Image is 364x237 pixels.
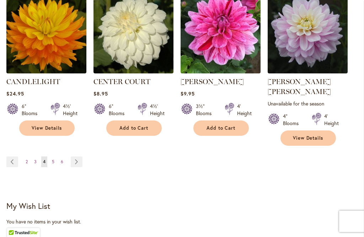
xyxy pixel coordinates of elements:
span: $8.95 [93,90,108,97]
span: View Details [293,135,323,141]
a: 5 [50,156,56,167]
button: Add to Cart [193,120,249,136]
span: 5 [52,159,54,164]
div: 4½' Height [63,103,77,117]
strong: My Wish List [6,201,50,211]
div: 4½' Height [150,103,165,117]
a: 6 [59,156,65,167]
a: [PERSON_NAME] [181,77,244,86]
span: 4 [43,159,45,164]
div: You have no items in your wish list. [6,218,358,225]
div: 6" Blooms [22,103,42,117]
button: Add to Cart [106,120,162,136]
a: CENTER COURT [93,77,150,86]
span: 6 [61,159,63,164]
div: 6" Blooms [109,103,129,117]
a: CANDLELIGHT [6,77,60,86]
div: 4" Blooms [283,113,303,127]
span: View Details [32,125,62,131]
iframe: Launch Accessibility Center [5,212,25,232]
a: 2 [24,156,30,167]
span: Add to Cart [119,125,149,131]
p: Unavailable for the season [268,100,348,107]
div: 3½" Blooms [196,103,216,117]
div: 4' Height [324,113,339,127]
a: 3 [32,156,38,167]
a: View Details [19,120,75,136]
span: 3 [34,159,37,164]
span: $24.95 [6,90,24,97]
span: $9.95 [181,90,195,97]
span: 2 [26,159,28,164]
a: CHARLOTTE MAE [268,68,348,75]
span: Add to Cart [207,125,236,131]
div: 4' Height [237,103,252,117]
a: CENTER COURT [93,68,173,75]
a: CHA CHING [181,68,261,75]
a: View Details [280,130,336,146]
a: CANDLELIGHT [6,68,86,75]
a: [PERSON_NAME] [PERSON_NAME] [268,77,331,96]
